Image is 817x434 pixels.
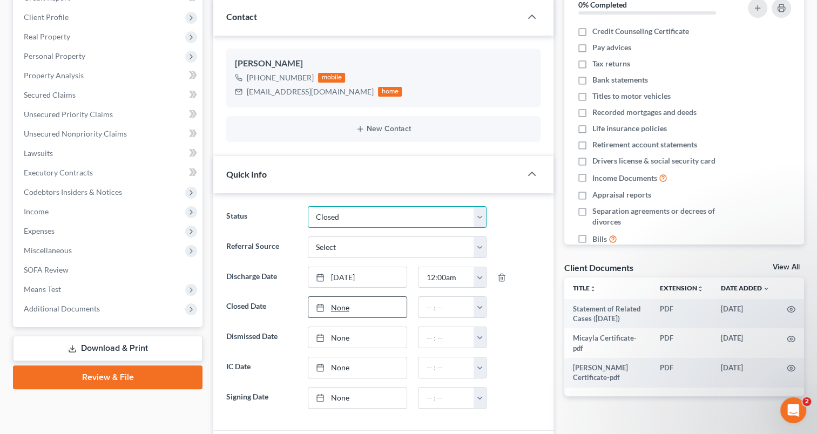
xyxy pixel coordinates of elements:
[221,296,302,318] label: Closed Date
[712,358,778,388] td: [DATE]
[418,267,474,288] input: -- : --
[308,357,407,378] a: None
[15,124,202,144] a: Unsecured Nonpriority Claims
[24,110,113,119] span: Unsecured Priority Claims
[308,267,407,288] a: [DATE]
[7,4,28,25] button: go back
[592,234,607,245] span: Bills
[9,37,207,52] div: [DATE]
[9,94,207,151] div: Courtney says…
[592,139,697,150] span: Retirement account statements
[592,74,648,85] span: Bank statements
[221,327,302,348] label: Dismissed Date
[592,107,697,118] span: Recorded mortgages and deeds
[188,4,209,25] button: Home
[378,87,402,97] div: home
[247,86,374,97] div: [EMAIL_ADDRESS][DOMAIN_NAME]
[24,168,93,177] span: Executory Contracts
[15,260,202,280] a: SOFA Review
[592,26,689,37] span: Credit Counseling Certificate
[564,299,651,329] td: Statement of Related Cases ([DATE])
[15,163,202,182] a: Executory Contracts
[9,193,207,268] div: James says…
[221,357,302,378] label: IC Date
[9,300,207,315] div: [DATE]
[592,42,631,53] span: Pay advices
[780,397,806,423] iframe: Intercom live chat
[712,299,778,329] td: [DATE]
[51,351,60,360] button: Upload attachment
[24,71,84,80] span: Property Analysis
[24,265,69,274] span: SOFA Review
[247,72,314,83] div: [PHONE_NUMBER]
[592,123,667,134] span: Life insurance policies
[9,268,207,300] div: Courtney says…
[564,328,651,358] td: Micayla Certificate-pdf
[226,11,257,22] span: Contact
[660,284,704,292] a: Extensionunfold_more
[592,189,651,200] span: Appraisal reports
[24,304,100,313] span: Additional Documents
[48,157,199,178] div: example [PERSON_NAME] business interests
[308,327,407,348] a: None
[24,226,55,235] span: Expenses
[24,90,76,99] span: Secured Claims
[564,358,651,388] td: [PERSON_NAME] Certificate-pdf
[221,387,302,409] label: Signing Date
[17,351,25,360] button: Emoji picker
[235,57,532,70] div: [PERSON_NAME]
[721,284,769,292] a: Date Added expand_more
[52,5,123,13] h1: [PERSON_NAME]
[592,155,715,166] span: Drivers license & social security card
[15,85,202,105] a: Secured Claims
[308,297,407,317] a: None
[592,91,671,101] span: Titles to motor vehicles
[418,297,474,317] input: -- : --
[17,200,168,253] div: Hi [PERSON_NAME]! I just looked in the [PERSON_NAME] case on A/B and I am not seeing anything cut...
[773,263,800,271] a: View All
[651,328,712,358] td: PDF
[651,299,712,329] td: PDF
[24,207,49,216] span: Income
[48,101,199,143] div: Thank you. Any way we can have the text wrap on A/B while we wait for this fix? It is cutting off...
[651,358,712,388] td: PDF
[226,169,267,179] span: Quick Info
[9,151,207,193] div: Courtney says…
[418,327,474,348] input: -- : --
[318,73,345,83] div: mobile
[592,206,735,227] span: Separation agreements or decrees of divorces
[592,173,657,184] span: Income Documents
[39,151,207,185] div: example [PERSON_NAME] business interests
[9,52,177,86] div: SOFA is dynamic now. A/B should be done this week.
[24,246,72,255] span: Miscellaneous
[156,274,199,285] div: Number 19
[13,365,202,389] a: Review & File
[24,12,69,22] span: Client Profile
[185,347,202,364] button: Send a message…
[24,129,127,138] span: Unsecured Nonpriority Claims
[712,328,778,358] td: [DATE]
[418,388,474,408] input: -- : --
[9,52,207,94] div: Katie says…
[24,32,70,41] span: Real Property
[235,125,532,133] button: New Contact
[13,336,202,361] a: Download & Print
[17,321,168,406] div: Hi [PERSON_NAME]! I appreciate your patience with this. It looks like the dynamic form update for...
[52,13,107,24] p: Active 45m ago
[15,144,202,163] a: Lawsuits
[31,6,48,23] img: Profile image for James
[221,206,302,228] label: Status
[573,284,596,292] a: Titleunfold_more
[221,236,302,258] label: Referral Source
[802,397,811,406] span: 2
[24,148,53,158] span: Lawsuits
[24,284,61,294] span: Means Test
[34,351,43,360] button: Gif picker
[15,105,202,124] a: Unsecured Priority Claims
[564,262,633,273] div: Client Documents
[24,51,85,60] span: Personal Property
[9,315,177,412] div: Hi [PERSON_NAME]! I appreciate your patience with this. It looks like the dynamic form update for...
[590,286,596,292] i: unfold_more
[697,286,704,292] i: unfold_more
[221,267,302,288] label: Discharge Date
